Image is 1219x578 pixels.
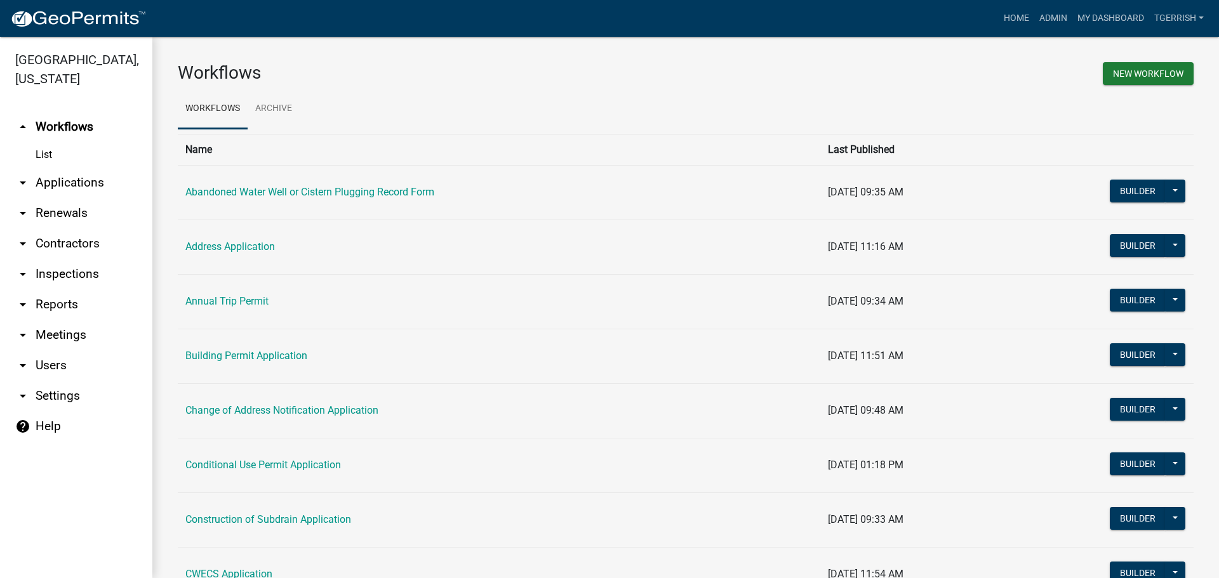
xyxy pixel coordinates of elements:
[1110,343,1166,366] button: Builder
[15,388,30,404] i: arrow_drop_down
[178,62,676,84] h3: Workflows
[1110,289,1166,312] button: Builder
[185,186,434,198] a: Abandoned Water Well or Cistern Plugging Record Form
[15,358,30,373] i: arrow_drop_down
[820,134,1006,165] th: Last Published
[15,327,30,343] i: arrow_drop_down
[828,295,903,307] span: [DATE] 09:34 AM
[178,134,820,165] th: Name
[185,513,351,525] a: Construction of Subdrain Application
[1149,6,1209,30] a: TGERRISH
[185,459,341,471] a: Conditional Use Permit Application
[828,404,903,416] span: [DATE] 09:48 AM
[828,513,903,525] span: [DATE] 09:33 AM
[1072,6,1149,30] a: My Dashboard
[1034,6,1072,30] a: Admin
[185,350,307,362] a: Building Permit Application
[828,186,903,198] span: [DATE] 09:35 AM
[15,175,30,190] i: arrow_drop_down
[15,206,30,221] i: arrow_drop_down
[15,236,30,251] i: arrow_drop_down
[828,350,903,362] span: [DATE] 11:51 AM
[1110,507,1166,530] button: Builder
[15,119,30,135] i: arrow_drop_up
[185,295,269,307] a: Annual Trip Permit
[1110,180,1166,202] button: Builder
[248,89,300,129] a: Archive
[178,89,248,129] a: Workflows
[1110,398,1166,421] button: Builder
[828,459,903,471] span: [DATE] 01:18 PM
[185,240,275,253] a: Address Application
[1110,452,1166,475] button: Builder
[1110,234,1166,257] button: Builder
[999,6,1034,30] a: Home
[15,266,30,282] i: arrow_drop_down
[1103,62,1194,85] button: New Workflow
[15,419,30,434] i: help
[15,297,30,312] i: arrow_drop_down
[828,240,903,253] span: [DATE] 11:16 AM
[185,404,378,416] a: Change of Address Notification Application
